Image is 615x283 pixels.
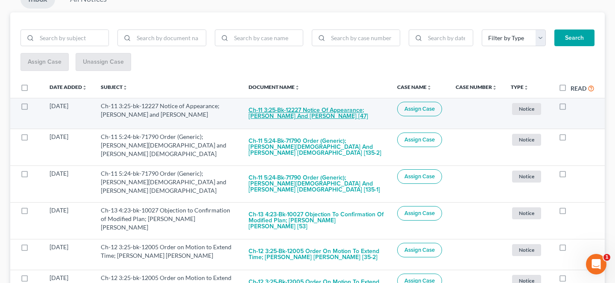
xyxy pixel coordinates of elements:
label: Read [571,84,586,93]
td: Ch-11 5:24-bk-71790 Order (Generic); [PERSON_NAME][DEMOGRAPHIC_DATA] and [PERSON_NAME] [DEMOGRAPH... [94,129,242,165]
span: 1 [603,254,610,261]
button: Ch-11 5:24-bk-71790 Order (Generic); [PERSON_NAME][DEMOGRAPHIC_DATA] and [PERSON_NAME] [DEMOGRAPH... [249,133,384,162]
a: Notice [511,133,545,147]
input: Search by case number [328,30,400,46]
i: unfold_more [427,85,432,90]
button: Ch-13 4:23-bk-10027 Objection to Confirmation of Modified Plan; [PERSON_NAME] [PERSON_NAME] [53] [249,206,384,235]
a: Date Addedunfold_more [50,84,87,90]
a: Notice [511,243,545,257]
td: Ch-11 5:24-bk-71790 Order (Generic); [PERSON_NAME][DEMOGRAPHIC_DATA] and [PERSON_NAME] [DEMOGRAPH... [94,165,242,202]
span: Assign Case [404,210,435,217]
span: Assign Case [404,247,435,254]
td: Ch-11 3:25-bk-12227 Notice of Appearance; [PERSON_NAME] and [PERSON_NAME] [94,98,242,129]
td: [DATE] [43,129,94,165]
td: [DATE] [43,98,94,129]
span: Notice [512,244,541,256]
td: Ch-13 4:23-bk-10027 Objection to Confirmation of Modified Plan; [PERSON_NAME] [PERSON_NAME] [94,202,242,239]
button: Assign Case [397,102,442,116]
a: Case Nameunfold_more [397,84,432,90]
i: unfold_more [295,85,300,90]
button: Ch-12 3:25-bk-12005 Order on Motion to Extend Time; [PERSON_NAME] [PERSON_NAME] [35-2] [249,243,384,266]
button: Search [554,29,594,47]
a: Notice [511,102,545,116]
button: Assign Case [397,169,442,184]
button: Assign Case [397,206,442,221]
i: unfold_more [524,85,529,90]
td: [DATE] [43,239,94,270]
i: unfold_more [82,85,87,90]
button: Ch-11 3:25-bk-12227 Notice of Appearance; [PERSON_NAME] and [PERSON_NAME] [47] [249,102,384,125]
iframe: Intercom live chat [586,254,606,274]
a: Document Nameunfold_more [249,84,300,90]
td: [DATE] [43,202,94,239]
span: Notice [512,103,541,115]
a: Subjectunfold_more [101,84,128,90]
a: Typeunfold_more [511,84,529,90]
input: Search by date [425,30,473,46]
i: unfold_more [123,85,128,90]
input: Search by subject [37,30,108,46]
span: Assign Case [404,106,435,112]
a: Notice [511,169,545,183]
input: Search by document name [134,30,205,46]
span: Notice [512,134,541,145]
span: Notice [512,171,541,182]
i: unfold_more [492,85,497,90]
td: Ch-12 3:25-bk-12005 Order on Motion to Extend Time; [PERSON_NAME] [PERSON_NAME] [94,239,242,270]
span: Assign Case [404,173,435,180]
a: Notice [511,206,545,220]
td: [DATE] [43,165,94,202]
span: Assign Case [404,136,435,143]
button: Assign Case [397,133,442,147]
a: Case Numberunfold_more [456,84,497,90]
button: Ch-11 5:24-bk-71790 Order (Generic); [PERSON_NAME][DEMOGRAPHIC_DATA] and [PERSON_NAME] [DEMOGRAPH... [249,169,384,198]
span: Notice [512,207,541,219]
button: Assign Case [397,243,442,257]
input: Search by case name [231,30,303,46]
